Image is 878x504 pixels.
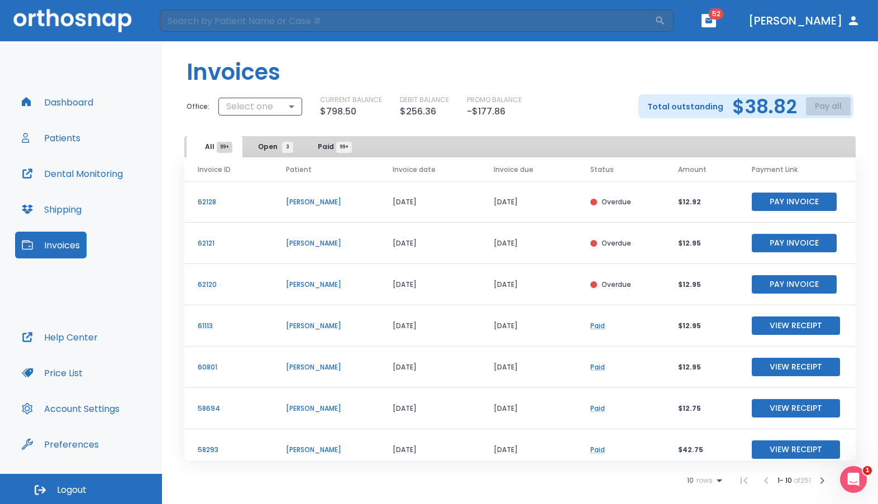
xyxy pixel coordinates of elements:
[480,388,577,429] td: [DATE]
[678,445,725,455] p: $42.75
[678,165,707,175] span: Amount
[752,440,840,459] button: View Receipt
[15,196,88,223] button: Shipping
[15,160,130,187] button: Dental Monitoring
[15,124,87,151] button: Patients
[286,165,312,175] span: Patient
[732,98,797,115] h2: $38.82
[467,95,522,105] p: PROMO BALANCE
[752,358,840,376] button: View Receipt
[286,280,366,290] p: [PERSON_NAME]
[590,404,605,413] a: Paid
[494,165,533,175] span: Invoice due
[678,362,725,372] p: $12.95
[752,238,837,247] a: Pay Invoice
[286,321,366,331] p: [PERSON_NAME]
[752,193,837,211] button: Pay Invoice
[198,445,259,455] p: 58293
[13,9,132,32] img: Orthosnap
[480,305,577,347] td: [DATE]
[198,321,259,331] p: 61113
[286,404,366,414] p: [PERSON_NAME]
[286,238,366,248] p: [PERSON_NAME]
[400,95,449,105] p: DEBIT BALANCE
[777,476,794,485] span: 1 - 10
[678,197,725,207] p: $12.92
[286,362,366,372] p: [PERSON_NAME]
[752,275,837,294] button: Pay Invoice
[198,238,259,248] p: 62121
[198,362,259,372] p: 60801
[752,444,840,454] a: View Receipt
[480,223,577,264] td: [DATE]
[602,197,631,207] p: Overdue
[647,100,723,113] p: Total outstanding
[205,142,225,152] span: All
[863,466,872,475] span: 1
[15,232,87,258] button: Invoices
[840,466,867,493] iframe: Intercom live chat
[286,197,366,207] p: [PERSON_NAME]
[678,404,725,414] p: $12.75
[480,429,577,471] td: [DATE]
[187,136,361,157] div: tabs
[320,95,382,105] p: CURRENT BALANCE
[752,234,837,252] button: Pay Invoice
[709,8,724,20] span: 52
[198,404,259,414] p: 58694
[590,362,605,372] a: Paid
[198,165,231,175] span: Invoice ID
[467,105,505,118] p: -$177.86
[187,102,209,112] p: Office:
[15,89,100,116] button: Dashboard
[590,445,605,454] a: Paid
[752,403,840,412] a: View Receipt
[318,142,344,152] span: Paid
[794,476,811,485] span: of 251
[590,321,605,330] a: Paid
[379,223,480,264] td: [DATE]
[752,399,840,417] button: View Receipt
[678,238,725,248] p: $12.95
[198,280,259,290] p: 62120
[744,11,865,31] button: [PERSON_NAME]
[752,279,837,289] a: Pay Invoice
[286,445,366,455] p: [PERSON_NAME]
[590,165,614,175] span: Status
[15,359,89,386] button: Price List
[678,280,725,290] p: $12.95
[15,395,126,422] button: Account Settings
[379,347,480,388] td: [DATE]
[752,165,798,175] span: Payment Link
[400,105,436,118] p: $256.36
[217,142,232,153] span: 99+
[602,280,631,290] p: Overdue
[57,484,87,496] span: Logout
[752,316,840,335] button: View Receipt
[379,429,480,471] td: [DATE]
[218,95,302,118] div: Select one
[336,142,352,153] span: 99+
[678,321,725,331] p: $12.95
[379,388,480,429] td: [DATE]
[694,477,713,484] span: rows
[160,9,655,32] input: Search by Patient Name or Case #
[752,362,840,371] a: View Receipt
[15,324,104,351] button: Help Center
[379,181,480,223] td: [DATE]
[15,431,106,458] button: Preferences
[480,347,577,388] td: [DATE]
[379,305,480,347] td: [DATE]
[320,105,356,118] p: $798.50
[187,55,280,89] h1: Invoices
[258,142,288,152] span: Open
